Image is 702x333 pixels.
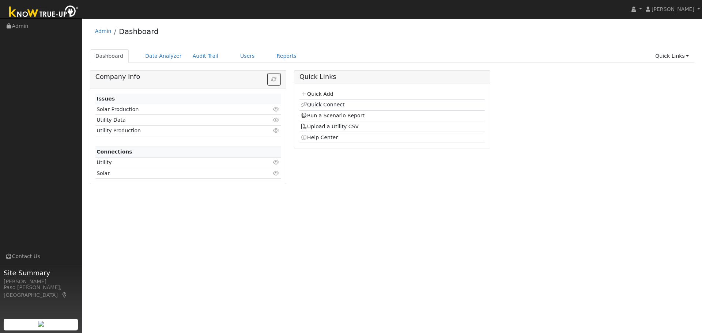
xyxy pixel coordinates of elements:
[4,268,78,278] span: Site Summary
[95,125,251,136] td: Utility Production
[235,49,260,63] a: Users
[95,168,251,179] td: Solar
[140,49,187,63] a: Data Analyzer
[273,107,280,112] i: Click to view
[95,115,251,125] td: Utility Data
[299,73,485,81] h5: Quick Links
[97,96,115,102] strong: Issues
[90,49,129,63] a: Dashboard
[187,49,224,63] a: Audit Trail
[273,160,280,165] i: Click to view
[119,27,159,36] a: Dashboard
[273,128,280,133] i: Click to view
[273,171,280,176] i: Click to view
[271,49,302,63] a: Reports
[301,124,359,129] a: Upload a Utility CSV
[95,157,251,168] td: Utility
[61,292,68,298] a: Map
[273,117,280,122] i: Click to view
[95,73,281,81] h5: Company Info
[95,28,112,34] a: Admin
[38,321,44,327] img: retrieve
[95,104,251,115] td: Solar Production
[301,135,338,140] a: Help Center
[97,149,132,155] strong: Connections
[5,4,82,20] img: Know True-Up
[652,6,694,12] span: [PERSON_NAME]
[301,102,344,107] a: Quick Connect
[4,278,78,285] div: [PERSON_NAME]
[650,49,694,63] a: Quick Links
[301,91,333,97] a: Quick Add
[301,113,365,118] a: Run a Scenario Report
[4,284,78,299] div: Paso [PERSON_NAME], [GEOGRAPHIC_DATA]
